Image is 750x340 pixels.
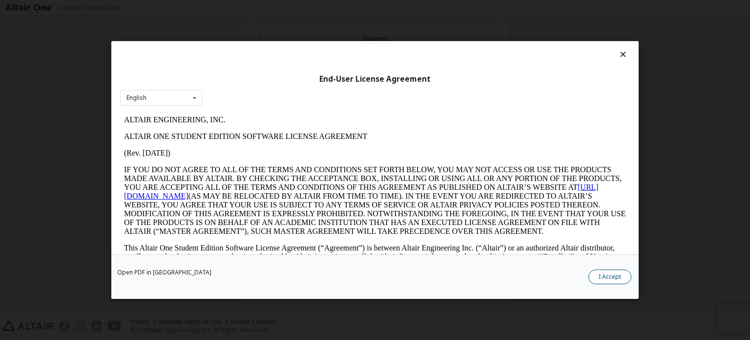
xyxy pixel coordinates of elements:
a: Open PDF in [GEOGRAPHIC_DATA] [117,270,211,275]
p: ALTAIR ONE STUDENT EDITION SOFTWARE LICENSE AGREEMENT [4,21,506,29]
p: ALTAIR ENGINEERING, INC. [4,4,506,13]
p: IF YOU DO NOT AGREE TO ALL OF THE TERMS AND CONDITIONS SET FORTH BELOW, YOU MAY NOT ACCESS OR USE... [4,54,506,124]
a: [URL][DOMAIN_NAME] [4,71,479,89]
p: (Rev. [DATE]) [4,37,506,46]
div: English [126,95,146,101]
div: End-User License Agreement [120,74,630,84]
p: This Altair One Student Edition Software License Agreement (“Agreement”) is between Altair Engine... [4,132,506,167]
button: I Accept [588,270,631,284]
